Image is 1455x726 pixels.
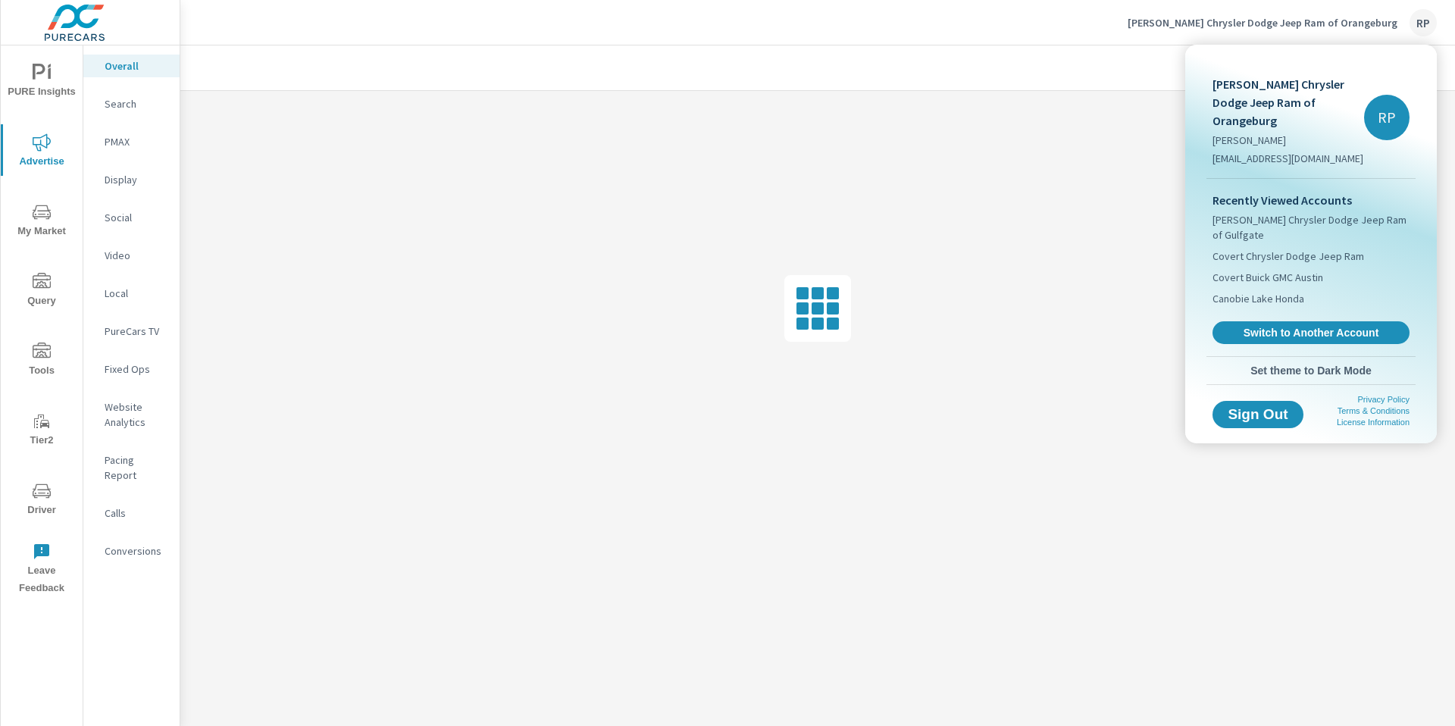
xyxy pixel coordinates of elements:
[1212,151,1364,166] p: [EMAIL_ADDRESS][DOMAIN_NAME]
[1212,364,1410,377] span: Set theme to Dark Mode
[1212,75,1364,130] p: [PERSON_NAME] Chrysler Dodge Jeep Ram of Orangeburg
[1212,191,1410,209] p: Recently Viewed Accounts
[1337,418,1410,427] a: License Information
[1212,270,1323,285] span: Covert Buick GMC Austin
[1338,406,1410,415] a: Terms & Conditions
[1212,291,1304,306] span: Canobie Lake Honda
[1358,395,1410,404] a: Privacy Policy
[1212,133,1364,148] p: [PERSON_NAME]
[1212,401,1303,428] button: Sign Out
[1212,249,1364,264] span: Covert Chrysler Dodge Jeep Ram
[1221,326,1401,340] span: Switch to Another Account
[1212,321,1410,344] a: Switch to Another Account
[1212,212,1410,243] span: [PERSON_NAME] Chrysler Dodge Jeep Ram of Gulfgate
[1206,357,1416,384] button: Set theme to Dark Mode
[1364,95,1410,140] div: RP
[1225,408,1291,421] span: Sign Out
